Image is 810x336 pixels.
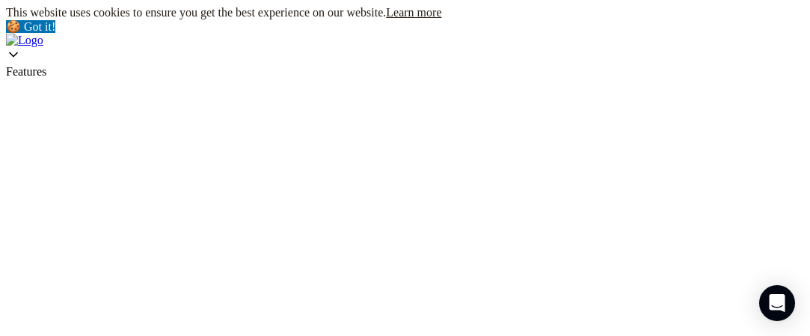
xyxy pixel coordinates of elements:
[759,285,795,321] div: Open Intercom Messenger
[6,47,804,79] div: Features
[6,6,804,34] div: cookieconsent
[6,6,442,19] span: This website uses cookies to ensure you get the best experience on our website.
[6,34,43,47] img: Logo
[6,20,55,33] a: dismiss cookie message
[6,34,804,47] a: home
[6,65,804,79] div: Features
[386,6,441,19] a: learn more about cookies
